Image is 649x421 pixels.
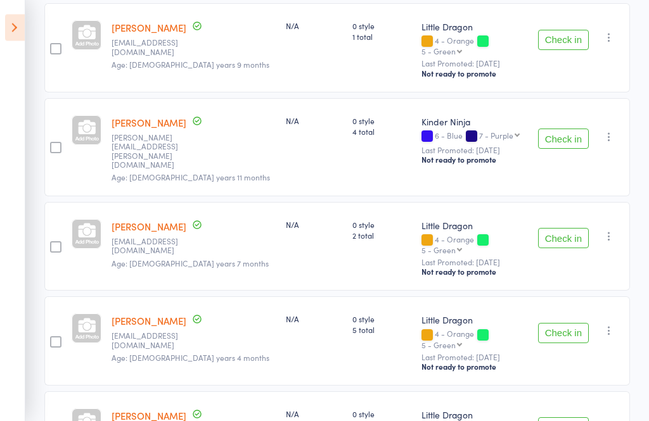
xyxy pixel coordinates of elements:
small: cmbra4@gmail.com [112,39,194,57]
span: 1 total [352,32,411,42]
span: 0 style [352,21,411,32]
div: N/A [286,21,342,32]
a: [PERSON_NAME] [112,220,186,234]
div: 4 - Orange [421,236,527,254]
div: 5 - Green [421,341,456,349]
span: Age: [DEMOGRAPHIC_DATA] years 11 months [112,172,270,183]
span: 4 total [352,127,411,137]
span: Age: [DEMOGRAPHIC_DATA] years 4 months [112,353,269,363]
div: 7 - Purple [479,132,513,140]
small: katerowswell@gmail.com [112,237,194,256]
small: Last Promoted: [DATE] [421,353,527,362]
small: Guytaib@gmail.com [112,332,194,350]
small: Last Promoted: [DATE] [421,258,527,267]
div: 4 - Orange [421,37,527,56]
div: 4 - Orange [421,330,527,349]
span: 0 style [352,314,411,325]
div: Not ready to promote [421,267,527,277]
div: 5 - Green [421,246,456,254]
span: 0 style [352,116,411,127]
div: Not ready to promote [421,69,527,79]
div: 6 - Blue [421,132,527,142]
div: Little Dragon [421,314,527,327]
div: N/A [286,116,342,127]
a: [PERSON_NAME] [112,116,186,130]
span: Age: [DEMOGRAPHIC_DATA] years 9 months [112,60,269,70]
span: 5 total [352,325,411,336]
button: Check in [538,324,589,344]
div: Kinder Ninja [421,116,527,129]
small: Last Promoted: [DATE] [421,146,527,155]
span: 0 style [352,220,411,230]
div: Not ready to promote [421,155,527,165]
small: Last Promoted: [DATE] [421,60,527,68]
div: 5 - Green [421,47,456,56]
small: Jason.payne@tune-tec.com [112,134,194,170]
button: Check in [538,129,589,149]
span: Age: [DEMOGRAPHIC_DATA] years 7 months [112,258,269,269]
div: Not ready to promote [421,362,527,372]
div: N/A [286,220,342,230]
a: [PERSON_NAME] [112,22,186,35]
div: Little Dragon [421,21,527,34]
div: Little Dragon [421,220,527,232]
span: 0 style [352,409,411,420]
button: Check in [538,30,589,51]
div: N/A [286,314,342,325]
a: [PERSON_NAME] [112,315,186,328]
button: Check in [538,229,589,249]
span: 2 total [352,230,411,241]
div: N/A [286,409,342,420]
